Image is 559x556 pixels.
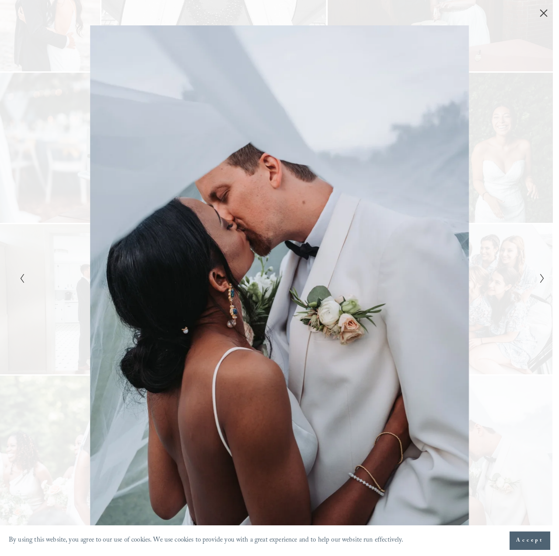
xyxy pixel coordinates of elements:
button: Accept [510,531,550,550]
button: Next Slide [537,273,542,283]
span: Accept [516,536,544,545]
button: Previous Slide [17,273,22,283]
p: By using this website, you agree to our use of cookies. We use cookies to provide you with a grea... [9,534,404,547]
button: Close [537,8,551,18]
